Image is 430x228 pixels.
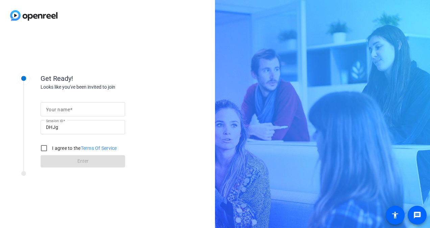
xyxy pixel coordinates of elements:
label: I agree to the [51,145,117,152]
a: Terms Of Service [81,145,117,151]
div: Looks like you've been invited to join [41,84,176,91]
mat-label: Your name [46,107,70,112]
mat-icon: message [413,211,421,219]
mat-icon: accessibility [391,211,399,219]
mat-label: Session ID [46,119,63,123]
div: Get Ready! [41,73,176,84]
